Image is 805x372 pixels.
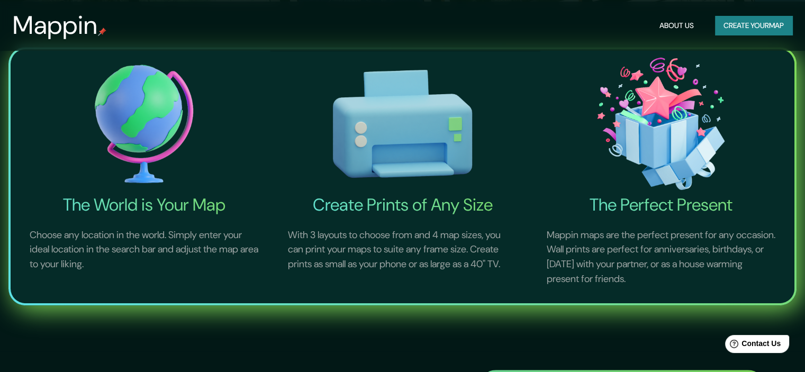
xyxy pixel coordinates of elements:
[17,215,271,285] p: Choose any location in the world. Simply enter your ideal location in the search bar and adjust t...
[534,53,788,194] img: The Perfect Present-icon
[275,194,529,215] h4: Create Prints of Any Size
[655,16,698,35] button: About Us
[275,215,529,285] p: With 3 layouts to choose from and 4 map sizes, you can print your maps to suite any frame size. C...
[715,16,792,35] button: Create yourmap
[711,331,793,360] iframe: Help widget launcher
[98,28,106,36] img: mappin-pin
[17,194,271,215] h4: The World is Your Map
[534,194,788,215] h4: The Perfect Present
[13,11,98,40] h3: Mappin
[275,53,529,194] img: Create Prints of Any Size-icon
[17,53,271,194] img: The World is Your Map-icon
[534,215,788,299] p: Mappin maps are the perfect present for any occasion. Wall prints are perfect for anniversaries, ...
